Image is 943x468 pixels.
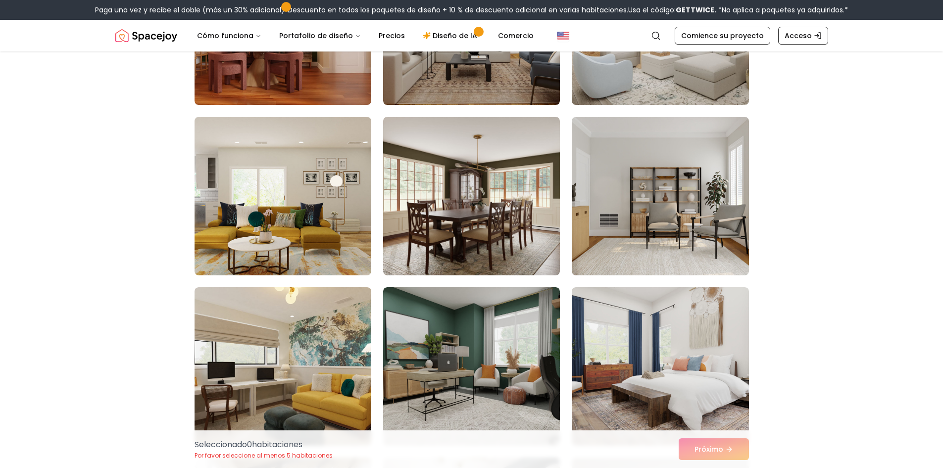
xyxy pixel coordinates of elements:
img: Room room-19 [195,117,371,275]
a: Comience su proyecto [675,27,770,45]
button: Cómo funciona [189,26,269,46]
img: Room room-22 [195,287,371,446]
font: Seleccionado [195,439,247,450]
button: Portafolio de diseño [271,26,369,46]
img: Room room-20 [383,117,560,275]
nav: Global [115,20,828,52]
font: Paga una vez y recibe el doble (más un 30% adicional) [95,5,285,15]
font: *No aplica a paquetes ya adquiridos.* [718,5,848,15]
font: Diseño de IA [433,31,477,41]
a: Comercio [490,26,542,46]
img: Room room-21 [572,117,748,275]
nav: Principal [189,26,542,46]
font: Cómo funciona [197,31,253,41]
font: Usa el código: [628,5,676,15]
font: Comience su proyecto [681,31,764,41]
font: Comercio [498,31,534,41]
font: Portafolio de diseño [279,31,353,41]
font: GETTWICE. [676,5,716,15]
font: Precios [379,31,405,41]
img: Room room-24 [572,287,748,446]
img: Logotipo de Spacejoy [115,26,177,46]
a: Precios [371,26,413,46]
img: Estados Unidos [557,30,569,42]
font: habitaciones [252,439,302,450]
font: 0 [247,439,252,450]
font: Descuento en todos los paquetes de diseño + 10 % de descuento adicional en varias habitaciones. [288,5,628,15]
font: Por favor seleccione al menos 5 habitaciones [195,451,333,460]
img: Room room-23 [383,287,560,446]
font: Acceso [785,31,812,41]
a: Acceso [778,27,828,45]
a: Alegría espacial [115,26,177,46]
a: Diseño de IA [415,26,488,46]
